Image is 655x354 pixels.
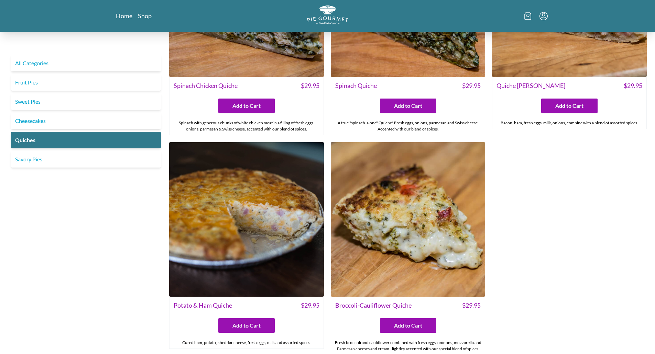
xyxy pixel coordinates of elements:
div: Spinach with generous chunks of white chicken meat in a filling of fresh eggs. onions, parmesan &... [170,117,324,135]
div: A true "spinach-alone" Quiche! Fresh eggs, onions, parmesan and Swiss cheese. Accented with our b... [331,117,485,135]
span: $ 29.95 [462,301,481,310]
span: $ 29.95 [301,301,319,310]
span: Add to Cart [232,102,261,110]
button: Add to Cart [218,318,275,333]
button: Add to Cart [380,99,436,113]
span: Add to Cart [394,321,422,330]
img: Potato & Ham Quiche [169,142,324,297]
div: Cured ham, potato, cheddar cheese, fresh eggs, milk and assorted spices. [170,337,324,349]
span: $ 29.95 [301,81,319,90]
span: Add to Cart [232,321,261,330]
span: Spinach Quiche [335,81,377,90]
button: Add to Cart [541,99,598,113]
span: $ 29.95 [462,81,481,90]
a: Fruit Pies [11,74,161,91]
a: Logo [307,5,348,26]
a: Quiches [11,132,161,148]
button: Add to Cart [218,99,275,113]
a: Savory Pies [11,151,161,168]
div: Bacon, ham, fresh eggs, milk, onions, combine with a blend of assorted spices. [492,117,646,129]
a: Home [116,12,132,20]
span: Broccoli-Cauliflower Quiche [335,301,412,310]
a: All Categories [11,55,161,71]
a: Shop [138,12,152,20]
img: Broccoli-Cauliflower Quiche [331,142,485,297]
button: Menu [539,12,548,20]
a: Sweet Pies [11,93,161,110]
span: Spinach Chicken Quiche [174,81,238,90]
img: logo [307,5,348,24]
a: Cheesecakes [11,113,161,129]
button: Add to Cart [380,318,436,333]
span: $ 29.95 [624,81,642,90]
span: Potato & Ham Quiche [174,301,232,310]
span: Add to Cart [394,102,422,110]
span: Add to Cart [555,102,583,110]
span: Quiche [PERSON_NAME] [496,81,565,90]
